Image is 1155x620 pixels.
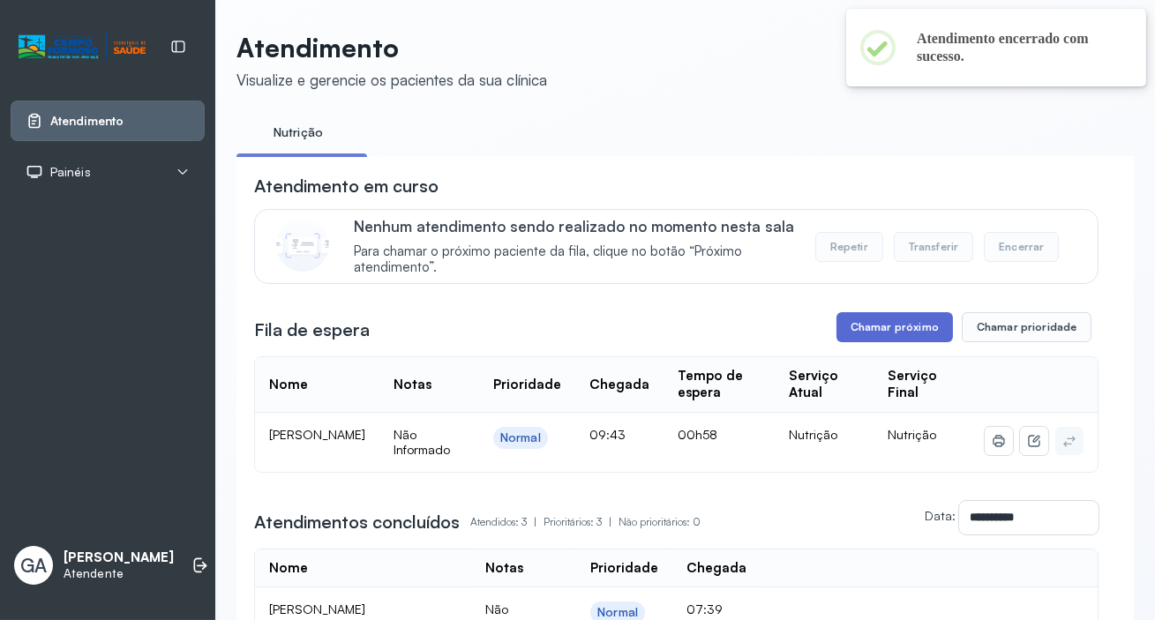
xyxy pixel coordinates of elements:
[815,232,883,262] button: Repetir
[493,377,561,393] div: Prioridade
[789,368,859,401] div: Serviço Atual
[19,33,146,62] img: Logotipo do estabelecimento
[50,165,91,180] span: Painéis
[534,515,536,528] span: |
[269,560,308,577] div: Nome
[64,549,174,566] p: [PERSON_NAME]
[597,605,638,620] div: Normal
[686,601,723,616] span: 07:39
[590,560,658,577] div: Prioridade
[917,30,1118,65] h2: Atendimento encerrado com sucesso.
[589,377,649,393] div: Chegada
[888,427,936,442] span: Nutrição
[619,510,701,534] p: Não prioritários: 0
[678,427,717,442] span: 00h58
[236,118,360,147] a: Nutrição
[686,560,746,577] div: Chegada
[254,317,370,342] h3: Fila de espera
[836,312,953,342] button: Chamar próximo
[925,508,956,523] label: Data:
[236,32,547,63] p: Atendimento
[609,515,611,528] span: |
[485,560,523,577] div: Notas
[888,368,956,401] div: Serviço Final
[269,427,365,442] span: [PERSON_NAME]
[394,427,450,458] span: Não Informado
[500,430,541,445] div: Normal
[678,368,761,401] div: Tempo de espera
[50,114,124,129] span: Atendimento
[26,112,190,130] a: Atendimento
[984,232,1059,262] button: Encerrar
[354,217,815,235] p: Nenhum atendimento sendo realizado no momento nesta sala
[254,510,460,534] h3: Atendimentos concluídos
[236,71,547,89] div: Visualize e gerencie os pacientes da sua clínica
[589,427,626,442] span: 09:43
[962,312,1092,342] button: Chamar prioridade
[64,566,174,581] p: Atendente
[269,601,365,616] span: [PERSON_NAME]
[894,232,974,262] button: Transferir
[394,377,431,393] div: Notas
[276,219,329,272] img: Imagem de CalloutCard
[470,510,544,534] p: Atendidos: 3
[544,510,619,534] p: Prioritários: 3
[789,427,859,443] div: Nutrição
[354,243,815,277] span: Para chamar o próximo paciente da fila, clique no botão “Próximo atendimento”.
[269,377,308,393] div: Nome
[254,174,439,198] h3: Atendimento em curso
